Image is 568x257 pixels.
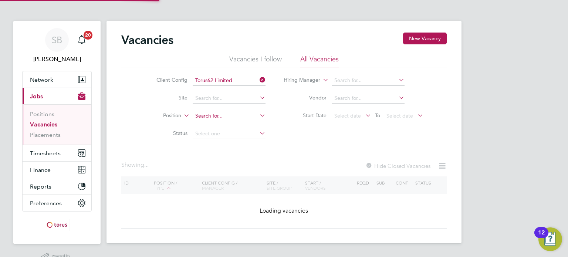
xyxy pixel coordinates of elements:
button: Open Resource Center, 12 new notifications [538,227,562,251]
input: Search for... [193,75,266,86]
span: ... [144,161,149,169]
a: 20 [74,28,89,52]
span: Jobs [30,93,43,100]
label: Hide Closed Vacancies [365,162,430,169]
li: All Vacancies [300,55,339,68]
span: SB [52,35,62,45]
div: Showing [121,161,150,169]
h2: Vacancies [121,33,173,47]
img: torus-logo-retina.png [44,219,70,231]
button: Timesheets [23,145,91,161]
span: Sam Baaziz [22,55,92,64]
button: Preferences [23,195,91,211]
span: Reports [30,183,51,190]
button: Network [23,71,91,88]
label: Client Config [145,77,187,83]
span: Select date [386,112,413,119]
a: Positions [30,111,54,118]
label: Vendor [284,94,327,101]
label: Site [145,94,187,101]
label: Position [139,112,181,119]
a: Vacancies [30,121,57,128]
label: Start Date [284,112,327,119]
li: Vacancies I follow [229,55,282,68]
label: Hiring Manager [278,77,320,84]
span: To [373,111,382,120]
input: Search for... [332,93,405,104]
span: Finance [30,166,51,173]
span: Preferences [30,200,62,207]
button: Finance [23,162,91,178]
a: Go to home page [22,219,92,231]
div: Jobs [23,104,91,145]
label: Status [145,130,187,136]
input: Search for... [193,111,266,121]
input: Search for... [332,75,405,86]
span: 20 [84,31,92,40]
span: Select date [334,112,361,119]
span: Network [30,76,53,83]
button: Jobs [23,88,91,104]
div: 12 [538,233,545,242]
a: SB[PERSON_NAME] [22,28,92,64]
input: Select one [193,129,266,139]
span: Timesheets [30,150,61,157]
button: New Vacancy [403,33,447,44]
button: Reports [23,178,91,195]
nav: Main navigation [13,21,101,244]
input: Search for... [193,93,266,104]
a: Placements [30,131,61,138]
